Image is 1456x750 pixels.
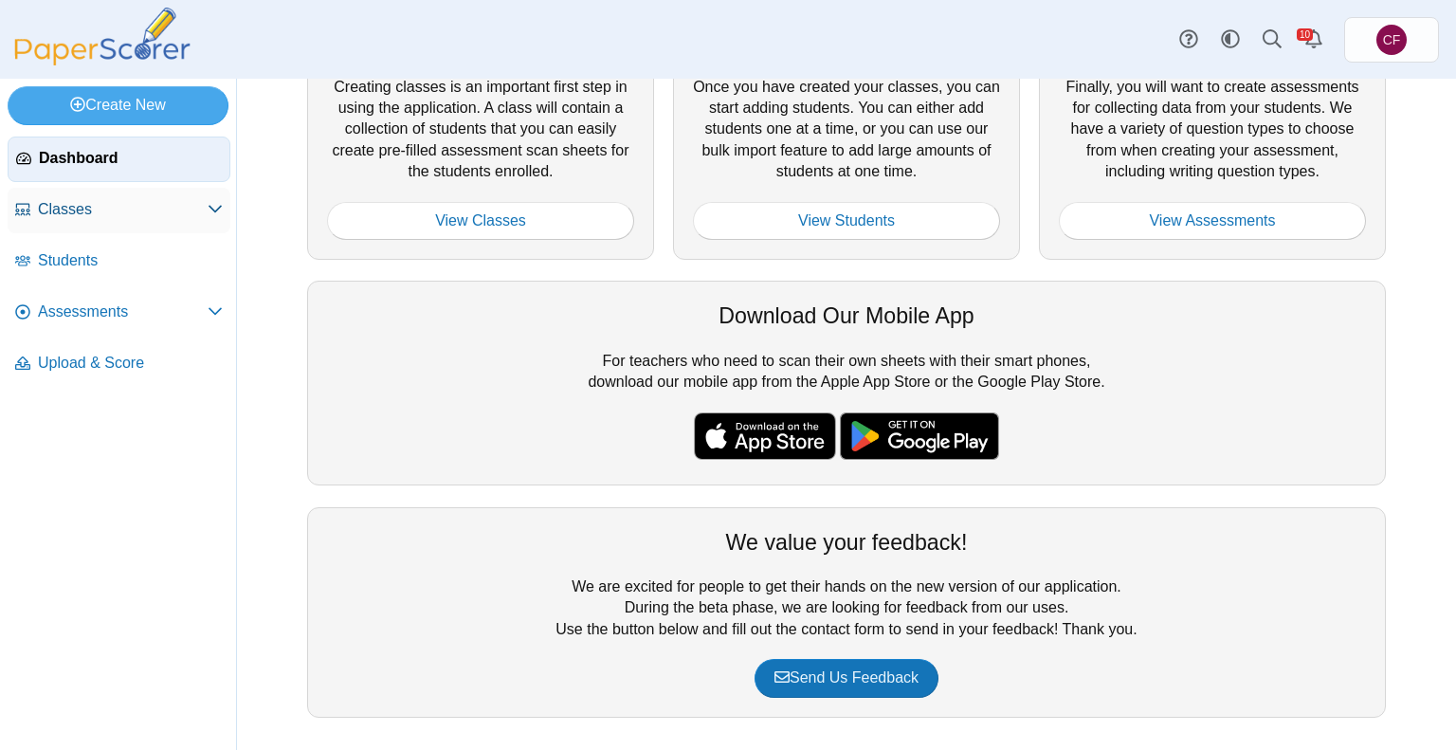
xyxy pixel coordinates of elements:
[8,290,230,336] a: Assessments
[1376,25,1407,55] span: Christa Fredrickson
[8,341,230,387] a: Upload & Score
[1344,17,1439,63] a: Christa Fredrickson
[694,412,836,460] img: apple-store-badge.svg
[8,137,230,182] a: Dashboard
[8,52,197,68] a: PaperScorer
[38,250,223,271] span: Students
[755,659,938,697] a: Send Us Feedback
[327,202,634,240] a: View Classes
[38,302,208,322] span: Assessments
[1383,33,1401,46] span: Christa Fredrickson
[1039,7,1386,260] div: Finally, you will want to create assessments for collecting data from your students. We have a va...
[8,8,197,65] img: PaperScorer
[1059,202,1366,240] a: View Assessments
[307,7,654,260] div: Creating classes is an important first step in using the application. A class will contain a coll...
[38,353,223,374] span: Upload & Score
[39,148,222,169] span: Dashboard
[8,86,228,124] a: Create New
[38,199,208,220] span: Classes
[8,239,230,284] a: Students
[327,301,1366,331] div: Download Our Mobile App
[840,412,999,460] img: google-play-badge.png
[8,188,230,233] a: Classes
[1293,19,1335,61] a: Alerts
[673,7,1020,260] div: Once you have created your classes, you can start adding students. You can either add students on...
[327,527,1366,558] div: We value your feedback!
[307,281,1386,485] div: For teachers who need to scan their own sheets with their smart phones, download our mobile app f...
[307,507,1386,718] div: We are excited for people to get their hands on the new version of our application. During the be...
[774,669,919,686] span: Send Us Feedback
[693,202,1000,240] a: View Students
